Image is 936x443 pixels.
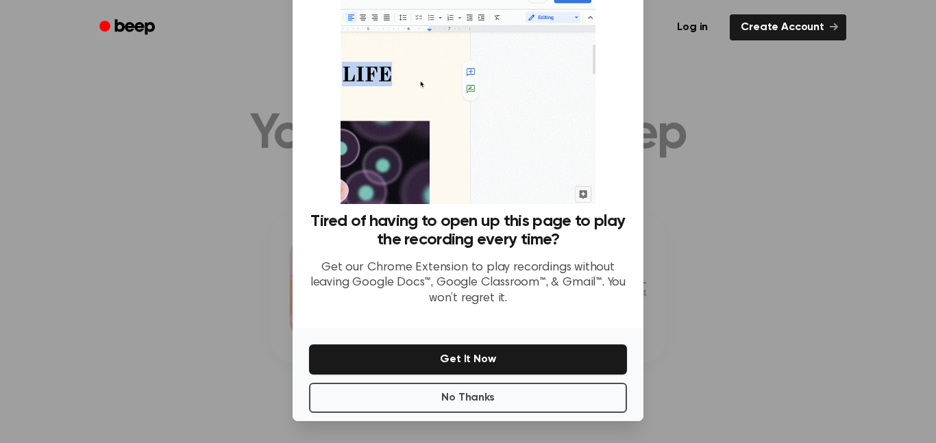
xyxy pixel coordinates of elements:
h3: Tired of having to open up this page to play the recording every time? [309,212,627,249]
a: Log in [663,12,722,43]
a: Create Account [730,14,846,40]
a: Beep [90,14,167,41]
p: Get our Chrome Extension to play recordings without leaving Google Docs™, Google Classroom™, & Gm... [309,260,627,307]
button: No Thanks [309,383,627,413]
button: Get It Now [309,344,627,375]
